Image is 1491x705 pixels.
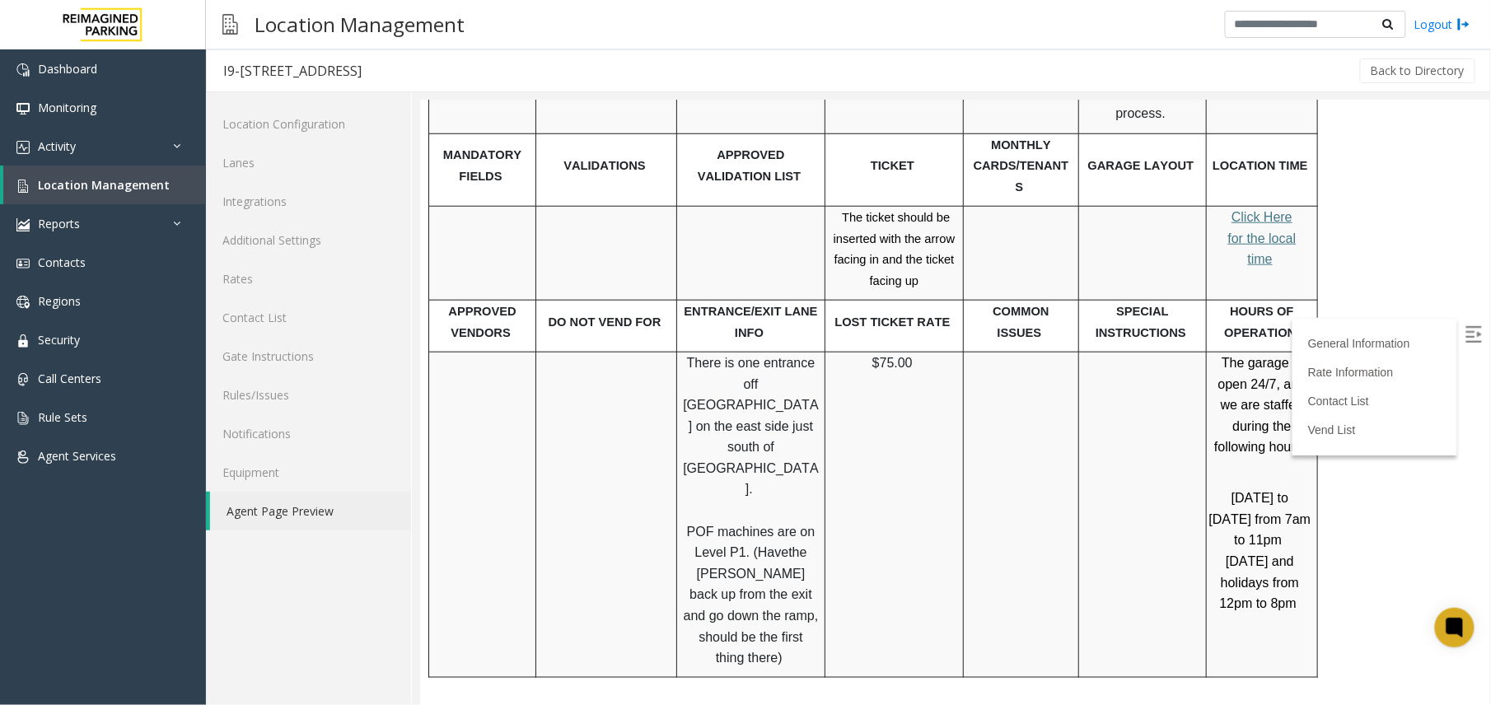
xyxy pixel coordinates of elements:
span: There is one entrance off [GEOGRAPHIC_DATA] on the east side just south of [GEOGRAPHIC_DATA]. [263,255,398,396]
a: Logout [1414,16,1470,33]
img: 'icon' [16,180,30,193]
img: 'icon' [16,218,30,231]
span: APPROVED VALIDATION LIST [278,48,381,82]
span: APPROVED VENDORS [28,204,96,239]
a: Integrations [206,182,411,221]
span: LOCATION TIME [792,58,888,72]
span: The ticket should be inserted with the arrow facing in and the ticket facing up [414,110,535,187]
span: [DATE] and holidays from 12pm to 8pm [800,454,880,510]
a: Additional Settings [206,221,411,259]
a: Click Here for the local time [808,110,876,166]
img: Open/Close Sidebar Menu [1045,226,1062,242]
img: pageIcon [222,4,238,44]
h3: Location Management [246,4,473,44]
img: 'icon' [16,373,30,386]
span: $75.00 [452,255,493,269]
img: 'icon' [16,334,30,348]
span: POF machines are on Level P1. (Have [267,424,395,460]
span: Rule Sets [38,409,87,425]
a: Rate Information [888,265,974,278]
a: Contact List [888,294,949,307]
span: TICKET [451,58,494,72]
span: HOURS OF OPERATION [804,204,876,239]
button: Back to Directory [1360,58,1475,83]
span: SPECIAL INSTRUCTIONS [675,204,766,239]
img: 'icon' [16,451,30,464]
a: Rates [206,259,411,298]
span: VALIDATIONS [143,58,225,72]
img: 'icon' [16,102,30,115]
span: Contacts [38,254,86,270]
span: Location Management [38,177,170,193]
span: LOST TICKET RATE [414,215,530,228]
span: MONTHLY CARDS/TENANTS [554,38,649,93]
span: Call Centers [38,371,101,386]
a: Gate Instructions [206,337,411,376]
span: [DATE] to [DATE] from 7am to 11pm [789,390,891,446]
span: ENTRANCE/EXIT LANE INFO [264,204,397,239]
img: 'icon' [16,257,30,270]
img: 'icon' [16,63,30,77]
span: The garage is open 24/7, and we are staffed during the following hours: [794,255,886,353]
span: Security [38,332,80,348]
img: 'icon' [16,141,30,154]
a: Notifications [206,414,411,453]
a: General Information [888,236,990,250]
div: I9-[STREET_ADDRESS] [223,60,362,82]
a: Location Management [3,166,206,204]
span: Agent Services [38,448,116,464]
a: Agent Page Preview [210,492,411,530]
span: Monitoring [38,100,96,115]
span: DO NOT VEND FOR [129,215,241,228]
span: MANDATORY FIELDS [23,48,101,82]
img: logout [1457,16,1470,33]
span: Activity [38,138,76,154]
img: 'icon' [16,296,30,309]
a: Contact List [206,298,411,337]
a: Equipment [206,453,411,492]
a: Lanes [206,143,411,182]
span: COMMON ISSUES [573,204,629,239]
span: Reports [38,216,80,231]
span: Regions [38,293,81,309]
img: 'icon' [16,412,30,425]
span: GARAGE LAYOUT [668,58,774,72]
span: Dashboard [38,61,97,77]
a: Vend List [888,323,936,336]
a: Rules/Issues [206,376,411,414]
a: Location Configuration [206,105,411,143]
